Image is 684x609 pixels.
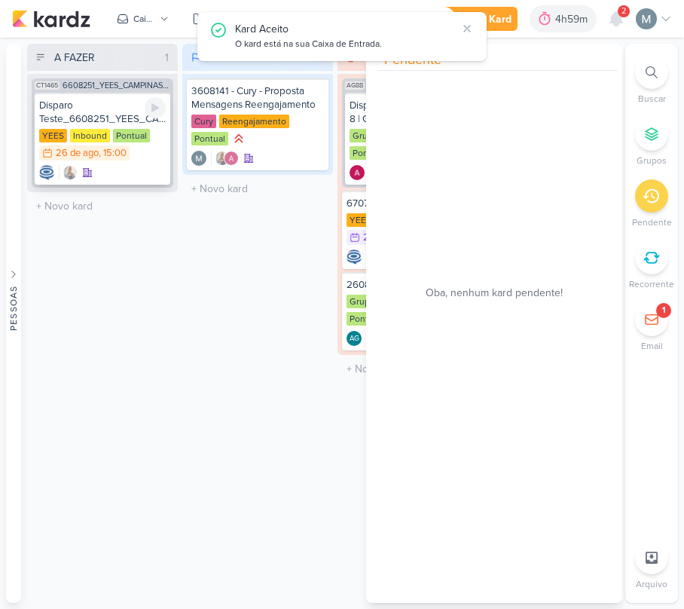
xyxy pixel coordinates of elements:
[350,129,408,142] div: Grupo Godoi
[347,249,362,265] div: Criador(a): Caroline Traven De Andrade
[426,285,563,301] span: Oba, nenhum kard pendente!
[185,178,330,200] input: + Novo kard
[30,195,175,217] input: + Novo kard
[347,249,362,265] img: Caroline Traven De Andrade
[345,81,365,90] span: AG88
[347,331,362,346] div: Aline Gimenez Graciano
[629,277,674,291] p: Recorrente
[350,165,365,180] img: Alessandra Gomes
[191,151,206,166] div: Criador(a): Mariana Amorim
[235,21,457,37] div: Kard Aceito
[7,286,20,331] div: Pessoas
[63,81,170,90] span: 6608251_YEES_CAMPINAS_DISPARO_E-MAIL MKT
[145,97,166,118] div: Ligar relógio
[636,8,657,29] img: Mariana Amorim
[350,165,365,180] div: Criador(a): Alessandra Gomes
[191,132,228,145] div: Pontual
[215,151,230,166] img: Iara Santos
[662,304,665,317] div: 1
[638,92,666,106] p: Buscar
[39,129,67,142] div: YEES
[35,81,60,90] span: CT1465
[219,115,289,128] div: Reengajamento
[113,129,150,142] div: Pontual
[347,331,362,346] div: Criador(a): Aline Gimenez Graciano
[211,151,239,166] div: Colaboradores: Iara Santos, Alessandra Gomes
[347,312,383,326] div: Pontual
[159,50,175,66] div: 1
[350,146,386,160] div: Pontual
[363,233,406,243] div: 26 de ago
[347,197,479,210] div: 6707295_YEES_ESSÊNCIA_CAMPOLIM_CLIENTE_OCULTO
[350,99,476,126] div: Disparo externo | Régua 7 e 8 | Grupo Godoi | Agosto
[6,44,21,603] button: Pessoas
[434,7,518,31] button: Novo Kard
[99,148,127,158] div: , 15:00
[59,165,78,180] div: Colaboradores: Iara Santos
[347,278,479,292] div: 2608181_GODOI_MATRICULADOS_AGOSTO
[461,11,511,27] div: Novo Kard
[191,84,324,112] div: 3608141 - Cury - Proposta Mensagens Reengajamento
[39,99,166,126] div: Disparo Teste_6608251_YEES_CAMPINAS_DISPARO_E-MAIL MKT
[39,165,54,180] img: Caroline Traven De Andrade
[621,5,626,17] span: 2
[12,10,90,28] img: kardz.app
[231,131,246,146] div: Prioridade Alta
[350,335,359,343] p: AG
[637,154,667,167] p: Grupos
[235,37,457,52] div: O kard está na sua Caixa de Entrada.
[70,129,110,142] div: Inbound
[340,358,485,380] input: + Novo kard
[191,151,206,166] img: Mariana Amorim
[347,295,405,308] div: Grupo Godoi
[555,11,592,27] div: 4h59m
[39,165,54,180] div: Criador(a): Caroline Traven De Andrade
[56,148,99,158] div: 26 de ago
[641,339,663,353] p: Email
[636,577,667,591] p: Arquivo
[63,165,78,180] img: Iara Santos
[632,216,672,229] p: Pendente
[347,213,374,227] div: YEES
[224,151,239,166] img: Alessandra Gomes
[625,56,678,106] li: Ctrl + F
[191,115,216,128] div: Cury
